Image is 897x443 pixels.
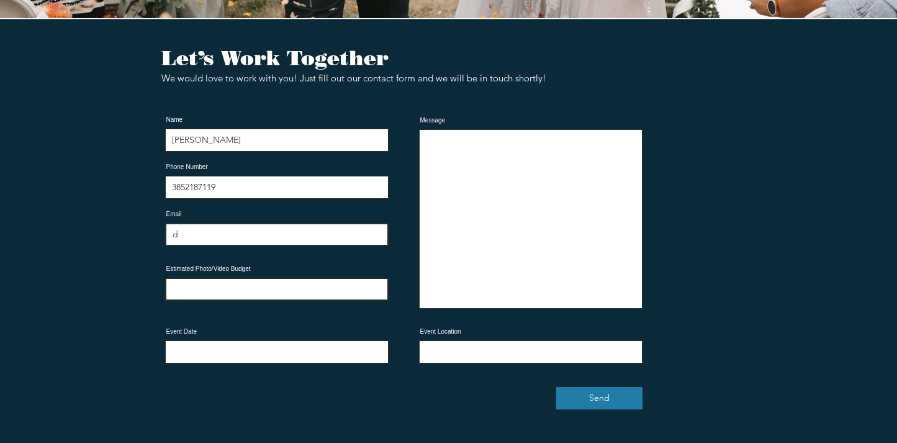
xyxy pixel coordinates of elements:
[165,117,389,123] label: Name
[419,329,642,335] label: Event Location
[165,211,389,217] label: Email
[589,392,610,404] span: Send
[556,387,642,409] button: Send
[165,164,389,170] label: Phone Number
[161,72,546,84] span: We would love to work with you! Just fill out our contact form and we will be in touch shortly!
[165,329,389,335] label: Event Date
[161,45,389,70] span: Let’s Work Together
[165,266,389,272] label: Estimated Photo/Video Budget
[419,117,642,124] label: Message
